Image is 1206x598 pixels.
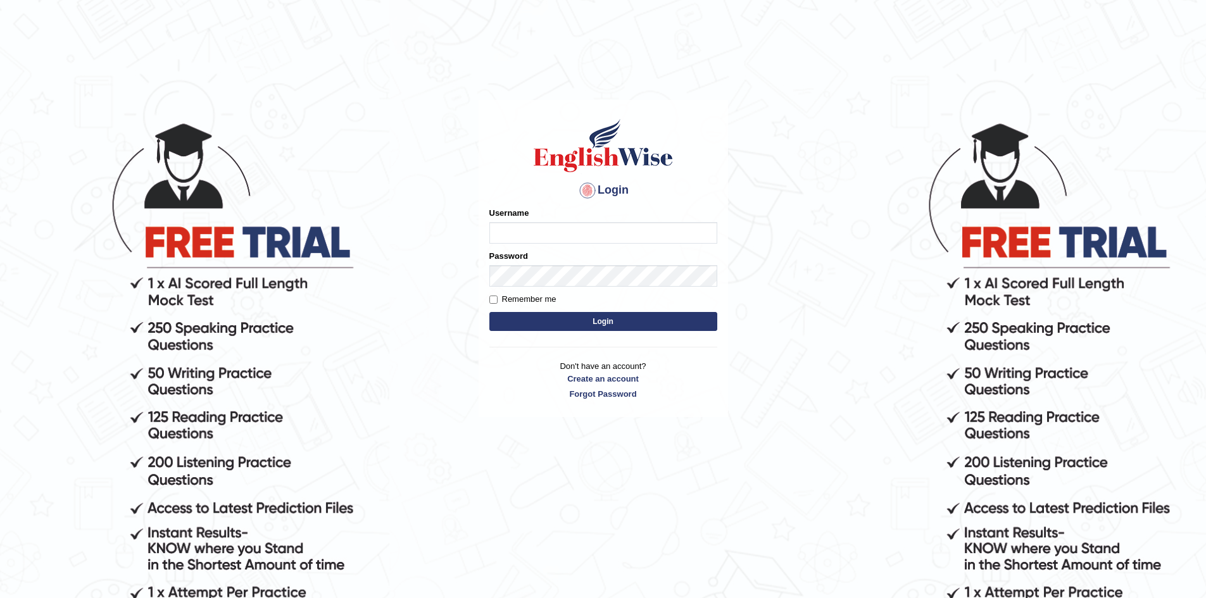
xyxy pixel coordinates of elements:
img: Logo of English Wise sign in for intelligent practice with AI [531,117,675,174]
p: Don't have an account? [489,360,717,399]
label: Remember me [489,293,556,306]
input: Remember me [489,296,498,304]
label: Password [489,250,528,262]
a: Create an account [489,373,717,385]
button: Login [489,312,717,331]
label: Username [489,207,529,219]
a: Forgot Password [489,388,717,400]
h4: Login [489,180,717,201]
